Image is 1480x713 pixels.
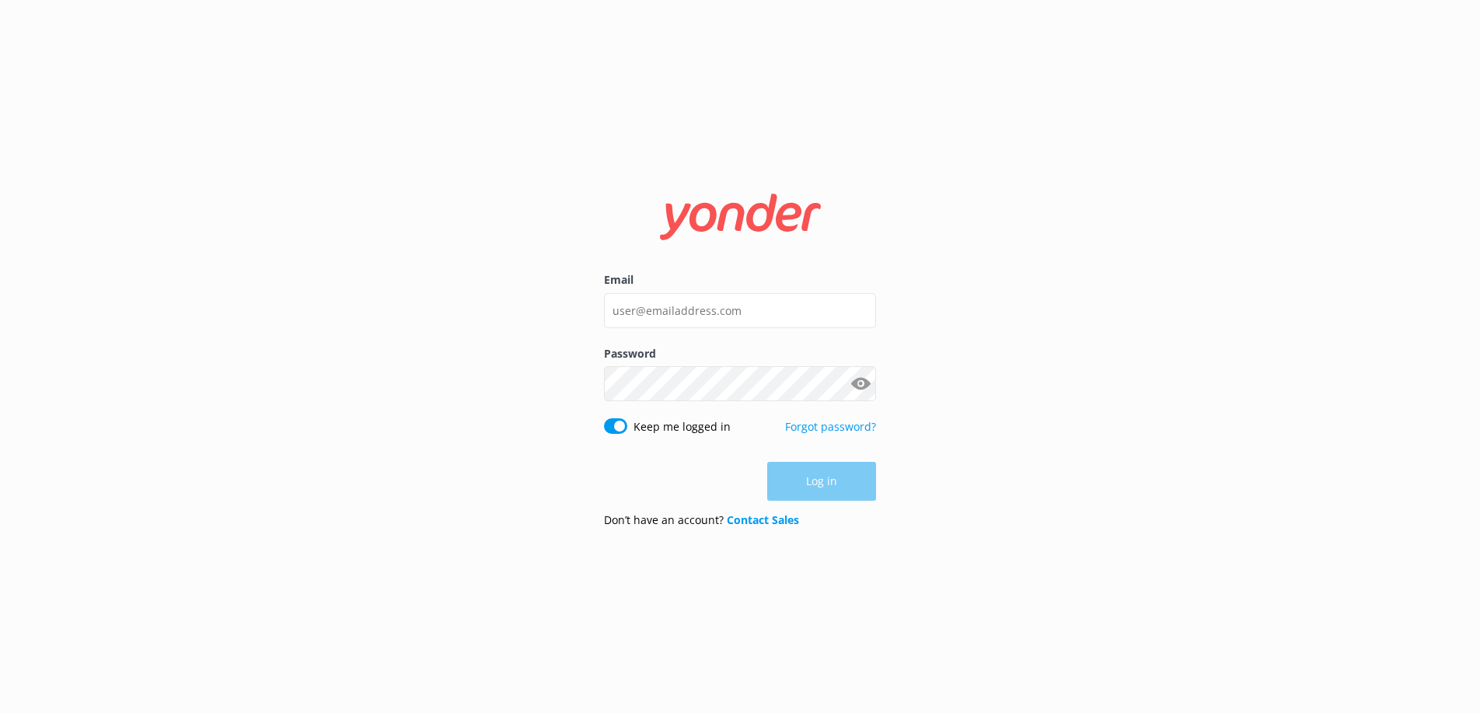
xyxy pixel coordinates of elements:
[604,271,876,288] label: Email
[634,418,731,435] label: Keep me logged in
[604,293,876,328] input: user@emailaddress.com
[845,369,876,400] button: Show password
[785,419,876,434] a: Forgot password?
[604,512,799,529] p: Don’t have an account?
[604,345,876,362] label: Password
[727,512,799,527] a: Contact Sales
